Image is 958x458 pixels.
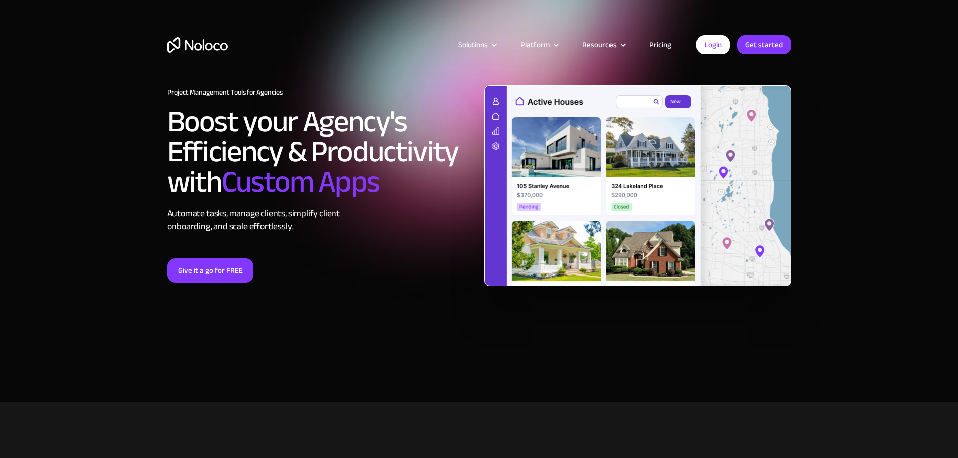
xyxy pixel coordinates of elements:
div: Solutions [458,38,488,51]
a: Give it a go for FREE [167,258,253,283]
a: home [167,37,228,53]
h2: Boost your Agency's Efficiency & Productivity with [167,107,474,197]
div: Solutions [446,38,508,51]
div: Platform [508,38,570,51]
div: Resources [582,38,617,51]
a: Login [696,35,730,54]
div: Resources [570,38,637,51]
a: Get started [737,35,791,54]
a: Pricing [637,38,684,51]
div: Platform [520,38,550,51]
span: Custom Apps [222,154,380,210]
div: Automate tasks, manage clients, simplify client onboarding, and scale effortlessly. [167,207,474,233]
